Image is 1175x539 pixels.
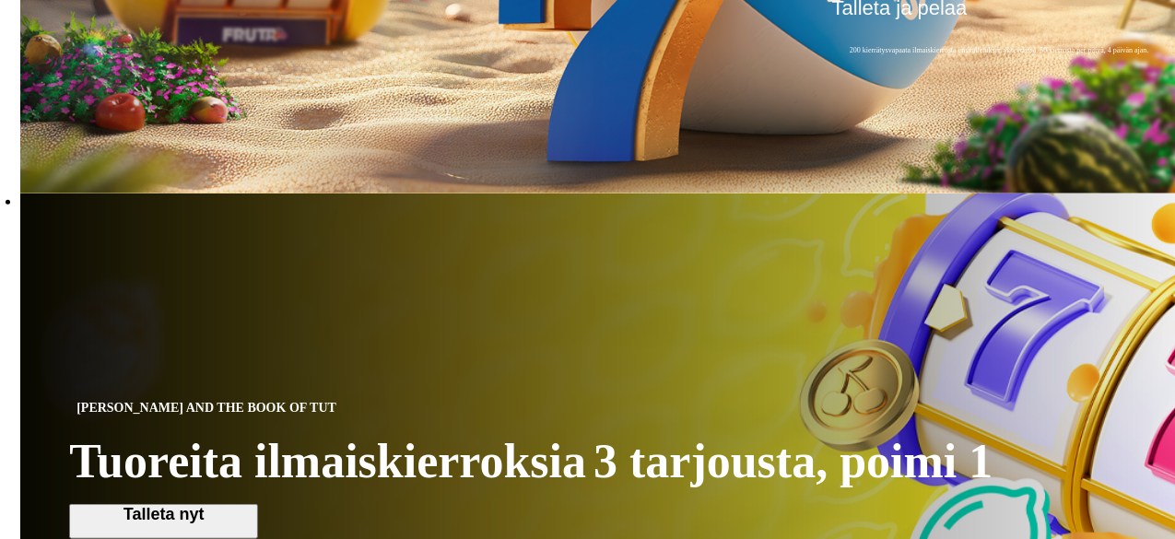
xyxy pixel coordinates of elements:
[593,438,993,486] span: 3 tarjousta, poimi 1
[827,45,1172,55] span: 200 kierrätysvapaata ilmaiskierrosta ensitalletuksen yhteydessä. 50 kierrosta per päivä, 4 päivän...
[78,506,249,523] span: Talleta nyt
[69,434,586,488] span: Tuoreita ilmaiskierroksia
[69,397,344,419] span: [PERSON_NAME] and the Book of Tut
